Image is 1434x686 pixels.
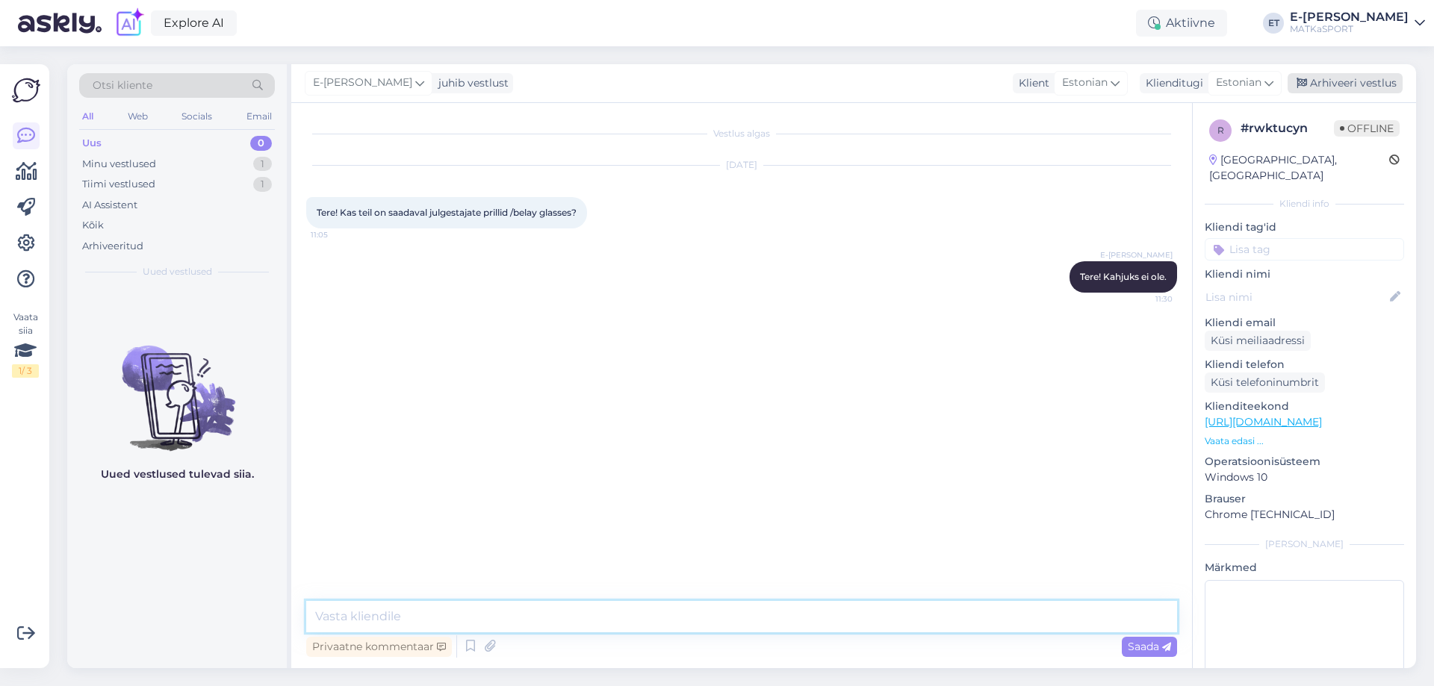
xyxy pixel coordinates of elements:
div: [GEOGRAPHIC_DATA], [GEOGRAPHIC_DATA] [1209,152,1389,184]
span: 11:05 [311,229,367,240]
div: Web [125,107,151,126]
div: 0 [250,136,272,151]
p: Brauser [1205,491,1404,507]
div: Minu vestlused [82,157,156,172]
p: Uued vestlused tulevad siia. [101,467,254,482]
div: # rwktucyn [1241,119,1334,137]
div: Klient [1013,75,1049,91]
div: Kõik [82,218,104,233]
div: Uus [82,136,102,151]
p: Kliendi email [1205,315,1404,331]
div: Vestlus algas [306,127,1177,140]
span: E-[PERSON_NAME] [1100,249,1173,261]
span: r [1217,125,1224,136]
span: Tere! Kas teil on saadaval julgestajate prillid /belay glasses? [317,207,577,218]
p: Windows 10 [1205,470,1404,485]
span: Tere! Kahjuks ei ole. [1080,271,1167,282]
div: E-[PERSON_NAME] [1290,11,1409,23]
span: Estonian [1216,75,1261,91]
div: Küsi meiliaadressi [1205,331,1311,351]
div: 1 [253,157,272,172]
div: Arhiveeri vestlus [1288,73,1403,93]
p: Märkmed [1205,560,1404,576]
div: Vaata siia [12,311,39,378]
div: Tiimi vestlused [82,177,155,192]
p: Kliendi telefon [1205,357,1404,372]
p: Vaata edasi ... [1205,434,1404,448]
div: ET [1263,13,1284,34]
span: 11:30 [1117,293,1173,305]
div: Klienditugi [1140,75,1203,91]
img: explore-ai [114,7,145,39]
span: Uued vestlused [143,265,212,278]
span: Estonian [1062,75,1108,91]
p: Chrome [TECHNICAL_ID] [1205,507,1404,523]
div: Socials [179,107,215,126]
p: Kliendi nimi [1205,266,1404,282]
a: Explore AI [151,10,237,36]
div: Arhiveeritud [82,239,143,254]
input: Lisa tag [1205,238,1404,261]
div: [PERSON_NAME] [1205,537,1404,551]
a: E-[PERSON_NAME]MATKaSPORT [1290,11,1425,35]
span: E-[PERSON_NAME] [313,75,412,91]
img: Askly Logo [12,76,40,105]
div: Kliendi info [1205,197,1404,211]
div: Aktiivne [1136,10,1227,37]
p: Kliendi tag'id [1205,219,1404,235]
span: Saada [1128,640,1171,653]
div: 1 [253,177,272,192]
p: Klienditeekond [1205,399,1404,414]
div: Privaatne kommentaar [306,637,452,657]
input: Lisa nimi [1205,289,1387,305]
div: juhib vestlust [432,75,509,91]
div: MATKaSPORT [1290,23,1409,35]
p: Operatsioonisüsteem [1205,454,1404,470]
div: Küsi telefoninumbrit [1205,372,1325,393]
div: Email [243,107,275,126]
div: [DATE] [306,158,1177,172]
span: Otsi kliente [93,78,152,93]
span: Offline [1334,120,1400,137]
div: All [79,107,96,126]
img: No chats [67,319,287,453]
div: AI Assistent [82,198,137,213]
a: [URL][DOMAIN_NAME] [1205,415,1322,428]
div: 1 / 3 [12,364,39,378]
